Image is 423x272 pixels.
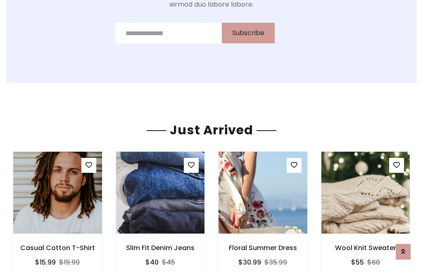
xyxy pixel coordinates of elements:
[59,258,80,267] del: $19.99
[351,258,364,266] h6: $55
[35,258,56,266] h6: $15.99
[116,244,205,252] h6: Slim Fit Denim Jeans
[166,121,257,139] span: Just Arrived
[162,258,175,267] del: $45
[13,244,102,252] h6: Casual Cotton T-Shirt
[264,258,287,267] del: $35.99
[367,258,380,267] del: $60
[145,258,159,266] h6: $40
[218,244,308,252] h6: Floral Summer Dress
[321,244,411,252] h6: Wool Knit Sweater
[238,258,261,266] h6: $30.99
[222,23,275,43] button: Subscribe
